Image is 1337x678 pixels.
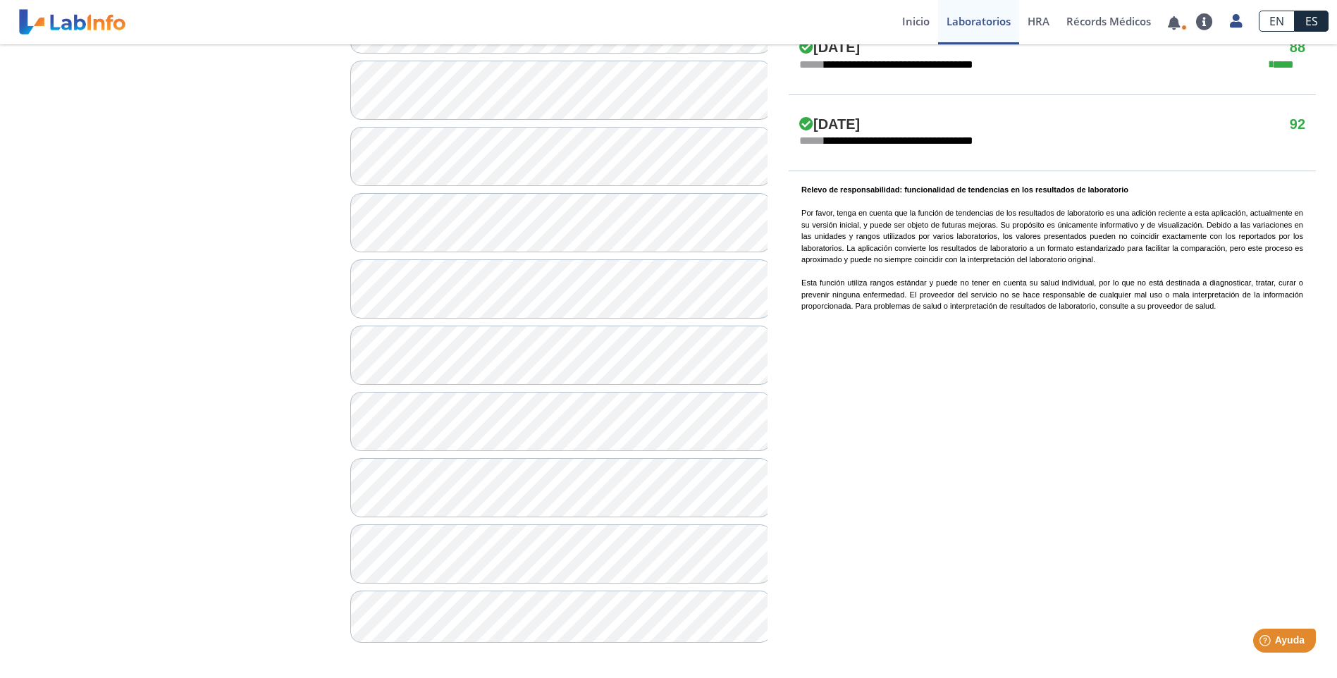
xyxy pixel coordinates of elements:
[1212,623,1321,662] iframe: Help widget launcher
[799,116,860,133] h4: [DATE]
[801,185,1128,194] b: Relevo de responsabilidad: funcionalidad de tendencias en los resultados de laboratorio
[1295,11,1329,32] a: ES
[1290,116,1305,133] h4: 92
[799,39,860,56] h4: [DATE]
[1028,14,1049,28] span: HRA
[1290,39,1305,56] h4: 88
[801,184,1303,312] p: Por favor, tenga en cuenta que la función de tendencias de los resultados de laboratorio es una a...
[1259,11,1295,32] a: EN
